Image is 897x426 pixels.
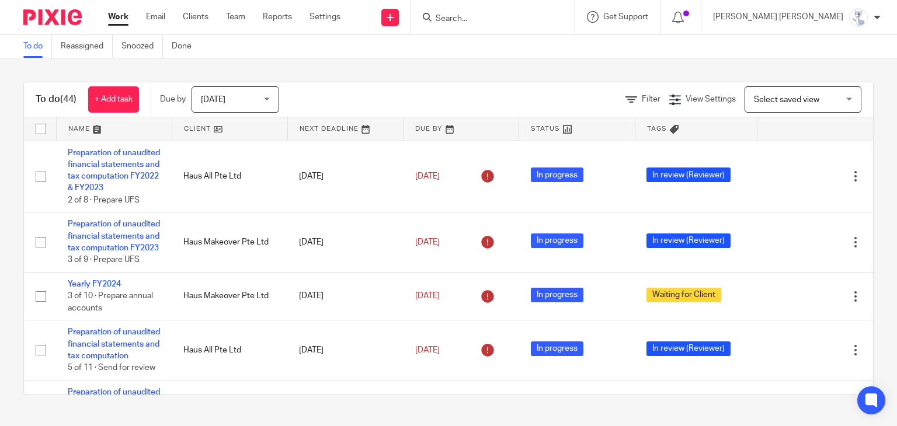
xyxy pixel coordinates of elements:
[287,141,403,212] td: [DATE]
[146,11,165,23] a: Email
[263,11,292,23] a: Reports
[287,272,403,320] td: [DATE]
[531,341,583,356] span: In progress
[754,96,819,104] span: Select saved view
[531,167,583,182] span: In progress
[172,272,287,320] td: Haus Makeover Pte Ltd
[172,141,287,212] td: Haus All Pte Ltd
[36,93,77,106] h1: To do
[415,238,440,246] span: [DATE]
[172,35,200,58] a: Done
[68,328,160,360] a: Preparation of unaudited financial statements and tax computation
[226,11,245,23] a: Team
[713,11,843,23] p: [PERSON_NAME] [PERSON_NAME]
[646,341,731,356] span: In review (Reviewer)
[68,364,155,372] span: 5 of 11 · Send for review
[23,9,82,25] img: Pixie
[310,11,340,23] a: Settings
[60,95,77,104] span: (44)
[68,220,160,252] a: Preparation of unaudited financial statements and tax computation FY2023
[531,233,583,248] span: In progress
[646,233,731,248] span: In review (Reviewer)
[183,11,208,23] a: Clients
[68,256,140,264] span: 3 of 9 · Prepare UFS
[287,212,403,273] td: [DATE]
[646,167,731,182] span: In review (Reviewer)
[172,212,287,273] td: Haus Makeover Pte Ltd
[201,96,225,104] span: [DATE]
[647,125,667,132] span: Tags
[603,13,648,21] span: Get Support
[415,292,440,300] span: [DATE]
[415,172,440,180] span: [DATE]
[68,149,160,193] a: Preparation of unaudited financial statements and tax computation FY2022 & FY2023
[434,14,540,25] input: Search
[68,196,140,204] span: 2 of 8 · Prepare UFS
[108,11,128,23] a: Work
[287,320,403,380] td: [DATE]
[68,388,160,420] a: Preparation of unaudited financial statements and tax computation
[849,8,868,27] img: images.jfif
[61,35,113,58] a: Reassigned
[121,35,163,58] a: Snoozed
[646,288,721,302] span: Waiting for Client
[172,320,287,380] td: Haus All Pte Ltd
[531,288,583,302] span: In progress
[88,86,139,113] a: + Add task
[68,280,121,288] a: Yearly FY2024
[642,95,660,103] span: Filter
[415,346,440,354] span: [DATE]
[68,292,153,312] span: 3 of 10 · Prepare annual accounts
[686,95,736,103] span: View Settings
[160,93,186,105] p: Due by
[23,35,52,58] a: To do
